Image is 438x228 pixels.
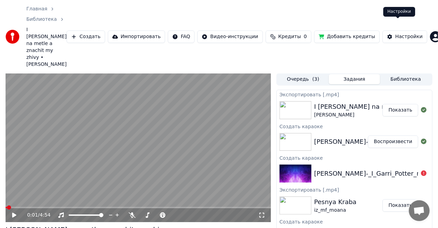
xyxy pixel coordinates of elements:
div: Создать караоке [277,122,432,130]
button: Очередь [277,74,329,84]
button: Видео-инструкции [197,30,263,43]
a: Главная [26,6,47,12]
span: Кредиты [278,33,301,40]
button: Показать [383,199,418,212]
span: 0:01 [27,212,38,219]
div: / [27,212,44,219]
div: Экспортировать [.mp4] [277,185,432,194]
button: Показать [383,104,418,116]
img: youka [6,30,19,44]
a: Библиотека [26,16,57,23]
button: Импортировать [108,30,165,43]
button: Библиотека [380,74,431,84]
div: Настройки [395,33,423,40]
button: FAQ [168,30,195,43]
button: Кредиты0 [266,30,311,43]
div: Экспортировать [.mp4] [277,90,432,98]
span: 0 [304,33,307,40]
span: 4:54 [40,212,50,219]
button: Задания [329,74,380,84]
div: Pesnya Kraba [314,197,357,207]
span: I [PERSON_NAME] na metle a znachit my zhivy • [PERSON_NAME] [26,26,67,68]
div: iz_mf_moana [314,207,357,214]
nav: breadcrumb [26,6,67,68]
button: Воспроизвести [368,135,418,148]
div: Создать караоке [277,154,432,162]
a: Открытый чат [409,200,430,221]
button: Добавить кредиты [314,30,380,43]
span: ( 3 ) [312,76,319,83]
div: Создать караоке [277,217,432,226]
button: Настройки [383,30,427,43]
div: Настройки [383,7,415,17]
button: Создать [67,30,105,43]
